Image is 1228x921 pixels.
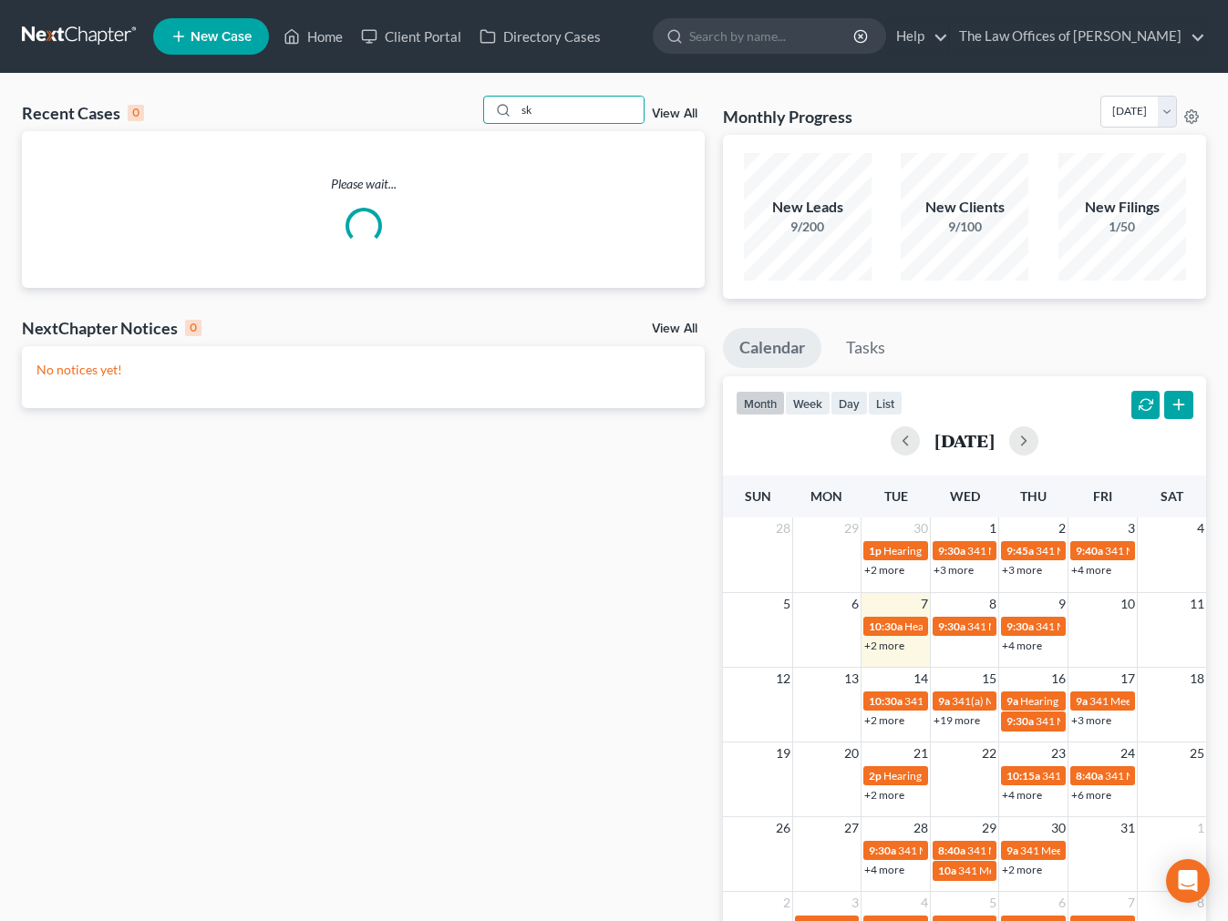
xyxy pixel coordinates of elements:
[781,892,792,914] span: 2
[967,844,1131,857] span: 341 Meeting for [PERSON_NAME]
[1119,817,1137,839] span: 31
[869,544,882,558] span: 1p
[36,361,690,379] p: No notices yet!
[1195,817,1206,839] span: 1
[470,20,610,53] a: Directory Cases
[1057,892,1068,914] span: 6
[781,593,792,615] span: 5
[934,563,974,577] a: +3 more
[785,391,831,415] button: week
[689,19,856,53] input: Search by name...
[1071,563,1111,577] a: +4 more
[22,317,201,339] div: NextChapter Notices
[810,488,842,504] span: Mon
[842,517,861,539] span: 29
[912,517,930,539] span: 30
[919,593,930,615] span: 7
[1006,769,1040,783] span: 10:15a
[1006,694,1018,708] span: 9a
[901,197,1028,218] div: New Clients
[1126,517,1137,539] span: 3
[950,20,1205,53] a: The Law Offices of [PERSON_NAME]
[1076,544,1103,558] span: 9:40a
[850,892,861,914] span: 3
[1076,769,1103,783] span: 8:40a
[516,97,644,123] input: Search by name...
[1057,593,1068,615] span: 9
[850,593,861,615] span: 6
[1093,488,1112,504] span: Fri
[912,668,930,690] span: 14
[1119,668,1137,690] span: 17
[1049,668,1068,690] span: 16
[1042,769,1206,783] span: 341 Meeting for [PERSON_NAME]
[912,817,930,839] span: 28
[952,694,1129,708] span: 341(a) Meeting for [PERSON_NAME]
[987,892,998,914] span: 5
[901,218,1028,236] div: 9/100
[1076,694,1088,708] span: 9a
[1188,668,1206,690] span: 18
[842,742,861,764] span: 20
[1006,544,1034,558] span: 9:45a
[830,328,902,368] a: Tasks
[967,544,1131,558] span: 341 Meeting for [PERSON_NAME]
[864,863,904,876] a: +4 more
[938,619,965,633] span: 9:30a
[980,668,998,690] span: 15
[869,694,903,708] span: 10:30a
[1058,218,1186,236] div: 1/50
[736,391,785,415] button: month
[1188,742,1206,764] span: 25
[934,713,980,727] a: +19 more
[774,517,792,539] span: 28
[864,788,904,802] a: +2 more
[22,175,705,193] p: Please wait...
[745,488,771,504] span: Sun
[938,844,965,857] span: 8:40a
[869,619,903,633] span: 10:30a
[1006,844,1018,857] span: 9a
[1020,844,1184,857] span: 341 Meeting for [PERSON_NAME]
[652,107,697,120] a: View All
[652,322,697,335] a: View All
[869,769,882,783] span: 2p
[967,619,1131,633] span: 341 Meeting for [PERSON_NAME]
[274,20,352,53] a: Home
[1006,619,1034,633] span: 9:30a
[1161,488,1183,504] span: Sat
[869,844,896,857] span: 9:30a
[864,563,904,577] a: +2 more
[744,197,872,218] div: New Leads
[938,864,956,877] span: 10a
[980,817,998,839] span: 29
[887,20,948,53] a: Help
[934,431,995,450] h2: [DATE]
[912,742,930,764] span: 21
[904,694,1165,708] span: 341 Meeting for [PERSON_NAME] & [PERSON_NAME]
[1071,788,1111,802] a: +6 more
[1002,788,1042,802] a: +4 more
[1071,713,1111,727] a: +3 more
[22,102,144,124] div: Recent Cases
[723,328,821,368] a: Calendar
[1188,593,1206,615] span: 11
[1006,714,1034,728] span: 9:30a
[723,106,852,128] h3: Monthly Progress
[191,30,252,44] span: New Case
[950,488,980,504] span: Wed
[1195,517,1206,539] span: 4
[1119,742,1137,764] span: 24
[1049,742,1068,764] span: 23
[904,619,1047,633] span: Hearing for [PERSON_NAME]
[868,391,903,415] button: list
[938,694,950,708] span: 9a
[864,639,904,652] a: +2 more
[1166,859,1210,903] div: Open Intercom Messenger
[1036,619,1200,633] span: 341 Meeting for [PERSON_NAME]
[831,391,868,415] button: day
[774,817,792,839] span: 26
[987,593,998,615] span: 8
[883,769,1026,783] span: Hearing for [PERSON_NAME]
[938,544,965,558] span: 9:30a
